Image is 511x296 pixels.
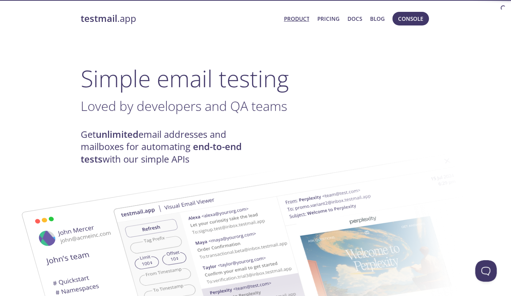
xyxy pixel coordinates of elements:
[317,14,339,23] a: Pricing
[398,14,423,23] span: Console
[392,12,429,25] button: Console
[81,97,287,115] span: Loved by developers and QA teams
[81,128,256,165] h4: Get email addresses and mailboxes for automating with our simple APIs
[81,13,278,25] a: testmail.app
[284,14,309,23] a: Product
[81,65,431,92] h1: Simple email testing
[81,12,117,25] strong: testmail
[81,140,242,165] strong: end-to-end tests
[347,14,362,23] a: Docs
[96,128,138,141] strong: unlimited
[475,260,497,282] iframe: Help Scout Beacon - Open
[370,14,385,23] a: Blog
